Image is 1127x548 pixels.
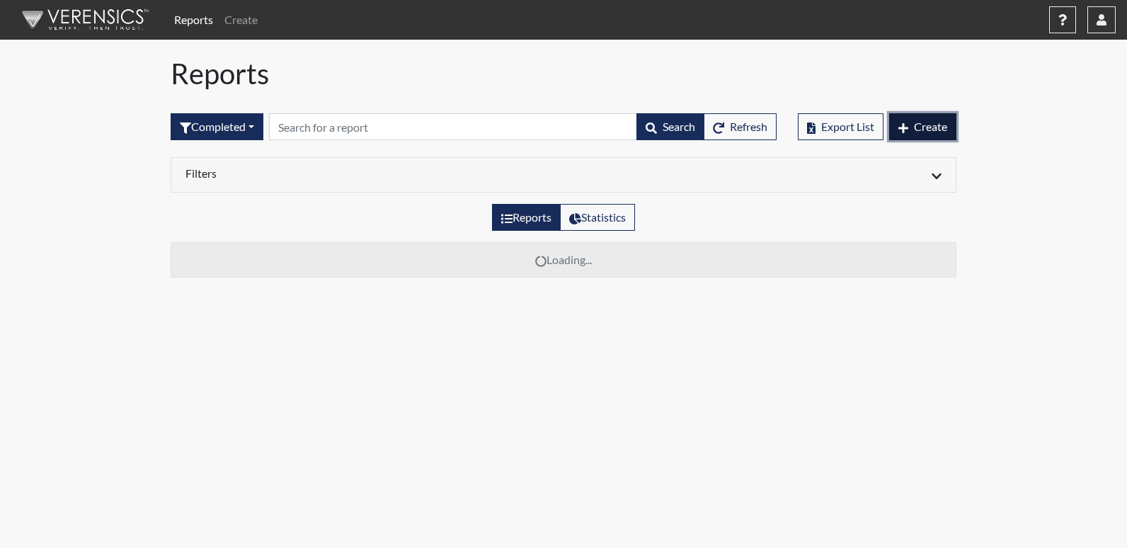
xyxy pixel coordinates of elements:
label: View the list of reports [492,204,561,231]
span: Search [663,120,695,133]
button: Create [889,113,956,140]
td: Loading... [171,243,956,278]
a: Reports [168,6,219,34]
button: Export List [798,113,883,140]
label: View statistics about completed interviews [560,204,635,231]
input: Search by Registration ID, Interview Number, or Investigation Name. [269,113,637,140]
button: Search [636,113,704,140]
h1: Reports [171,57,956,91]
span: Export List [821,120,874,133]
span: Refresh [730,120,767,133]
button: Completed [171,113,263,140]
span: Create [914,120,947,133]
a: Create [219,6,263,34]
button: Refresh [704,113,777,140]
h6: Filters [185,166,553,180]
div: Filter by interview status [171,113,263,140]
div: Click to expand/collapse filters [175,166,952,183]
